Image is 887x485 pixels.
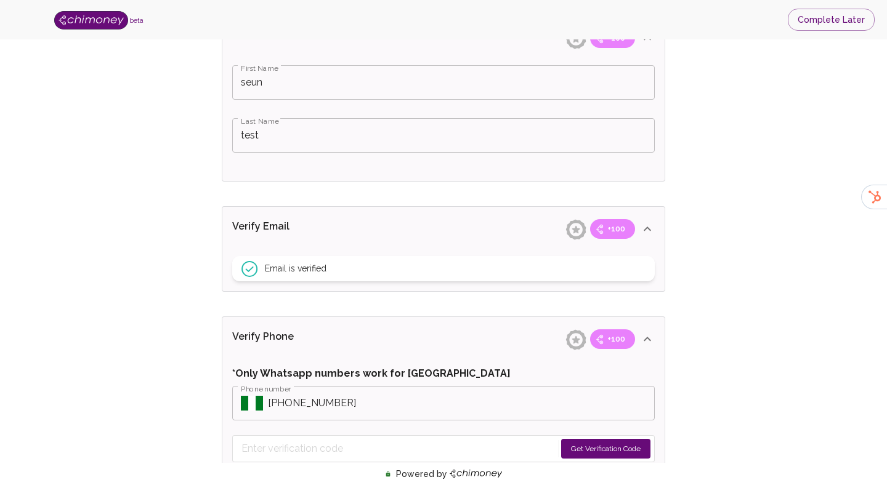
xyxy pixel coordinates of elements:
div: Name+100 [222,251,665,291]
div: Name+100 [222,60,665,181]
span: Email is verified [265,262,326,275]
div: Name+100 [222,361,665,482]
span: +100 [600,223,633,235]
div: Verify Phone+100 [222,317,665,361]
button: Select country [241,394,263,412]
span: +100 [600,333,633,345]
label: First Name [241,63,278,73]
p: Verify Phone [232,329,367,349]
input: +1 (702) 123-4567 [268,386,655,420]
div: Verify Email+100 [222,207,665,251]
label: Phone number [241,383,291,394]
strong: *Only Whatsapp numbers work for [GEOGRAPHIC_DATA] [232,367,511,379]
img: Logo [54,11,128,30]
input: Enter verification code [241,439,556,459]
span: beta [129,17,144,24]
button: Complete Later [788,9,875,31]
p: Verify Email [232,219,367,239]
label: Last Name [241,116,279,126]
button: Get Verification Code [561,439,650,459]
